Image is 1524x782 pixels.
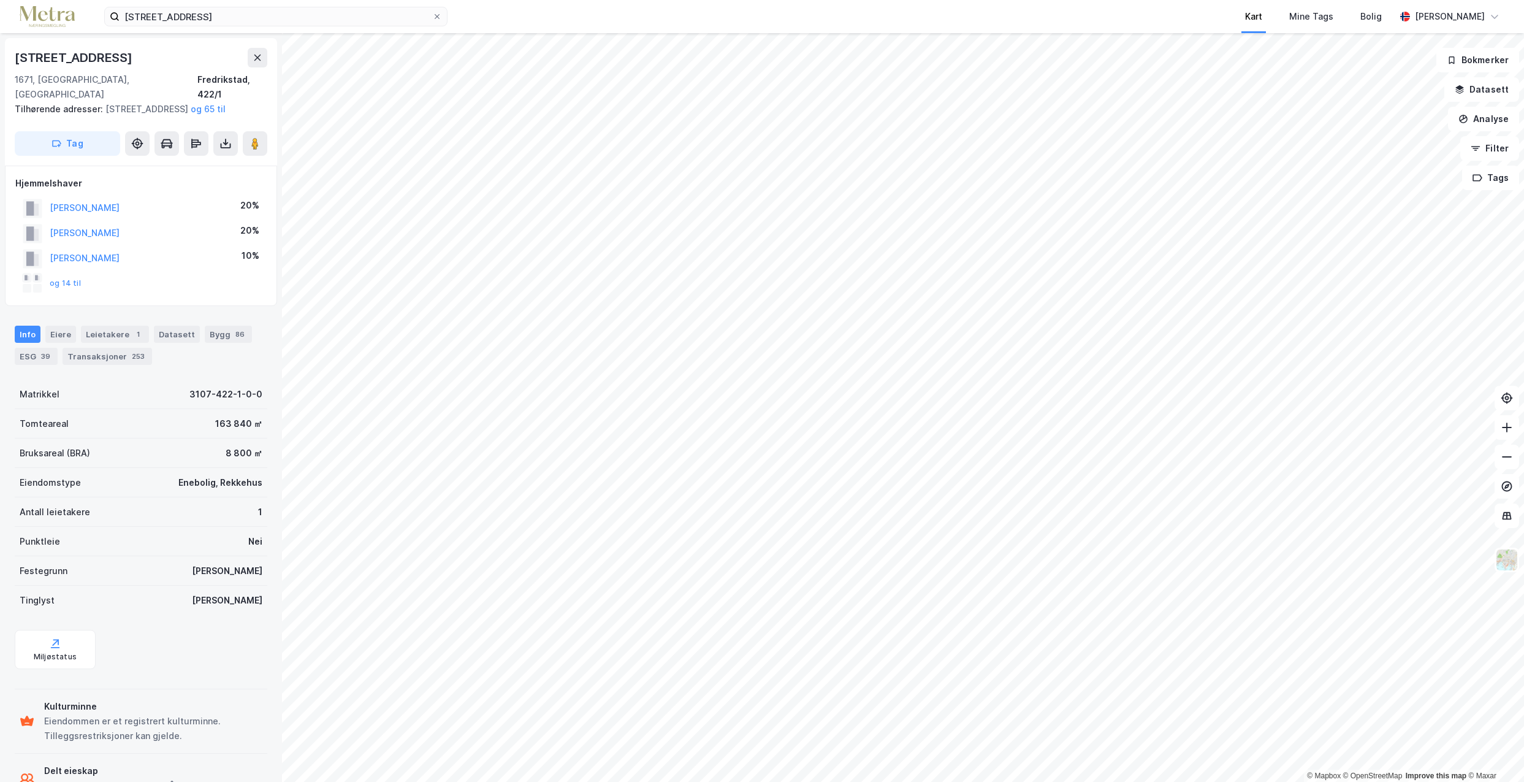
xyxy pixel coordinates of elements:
button: Tag [15,131,120,156]
div: Eiendommen er et registrert kulturminne. Tilleggsrestriksjoner kan gjelde. [44,714,262,743]
div: Antall leietakere [20,505,90,519]
div: 8 800 ㎡ [226,446,262,461]
div: 39 [39,350,53,362]
div: [PERSON_NAME] [1415,9,1485,24]
div: 1 [132,328,144,340]
div: Mine Tags [1289,9,1333,24]
div: Matrikkel [20,387,59,402]
button: Bokmerker [1436,48,1519,72]
div: Info [15,326,40,343]
div: 20% [240,198,259,213]
div: Nei [248,534,262,549]
img: metra-logo.256734c3b2bbffee19d4.png [20,6,75,28]
div: 253 [129,350,147,362]
div: ESG [15,348,58,365]
div: Kulturminne [44,699,262,714]
div: Delt eieskap [44,764,205,778]
div: Kart [1245,9,1262,24]
div: Tomteareal [20,416,69,431]
div: Bruksareal (BRA) [20,446,90,461]
a: Mapbox [1307,772,1341,780]
div: Fredrikstad, 422/1 [197,72,267,102]
div: 3107-422-1-0-0 [189,387,262,402]
div: Transaksjoner [63,348,152,365]
div: Hjemmelshaver [15,176,267,191]
div: 163 840 ㎡ [215,416,262,431]
div: [PERSON_NAME] [192,593,262,608]
div: Bolig [1360,9,1382,24]
button: Analyse [1448,107,1519,131]
div: Leietakere [81,326,149,343]
div: 1 [258,505,262,519]
div: Kontrollprogram for chat [1463,723,1524,782]
div: Tinglyst [20,593,55,608]
span: Tilhørende adresser: [15,104,105,114]
div: 10% [242,248,259,263]
iframe: Chat Widget [1463,723,1524,782]
button: Datasett [1444,77,1519,102]
div: Miljøstatus [34,652,77,662]
button: Tags [1462,166,1519,190]
div: 1671, [GEOGRAPHIC_DATA], [GEOGRAPHIC_DATA] [15,72,197,102]
a: Improve this map [1406,772,1466,780]
div: Datasett [154,326,200,343]
div: [PERSON_NAME] [192,564,262,578]
img: Z [1495,548,1518,572]
div: Punktleie [20,534,60,549]
div: Festegrunn [20,564,67,578]
input: Søk på adresse, matrikkel, gårdeiere, leietakere eller personer [120,7,432,26]
div: [STREET_ADDRESS] [15,102,257,117]
div: Eiendomstype [20,475,81,490]
button: Filter [1460,136,1519,161]
div: Eiere [45,326,76,343]
div: 20% [240,223,259,238]
a: OpenStreetMap [1343,772,1403,780]
div: Enebolig, Rekkehus [178,475,262,490]
div: [STREET_ADDRESS] [15,48,135,67]
div: Bygg [205,326,252,343]
div: 86 [233,328,247,340]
